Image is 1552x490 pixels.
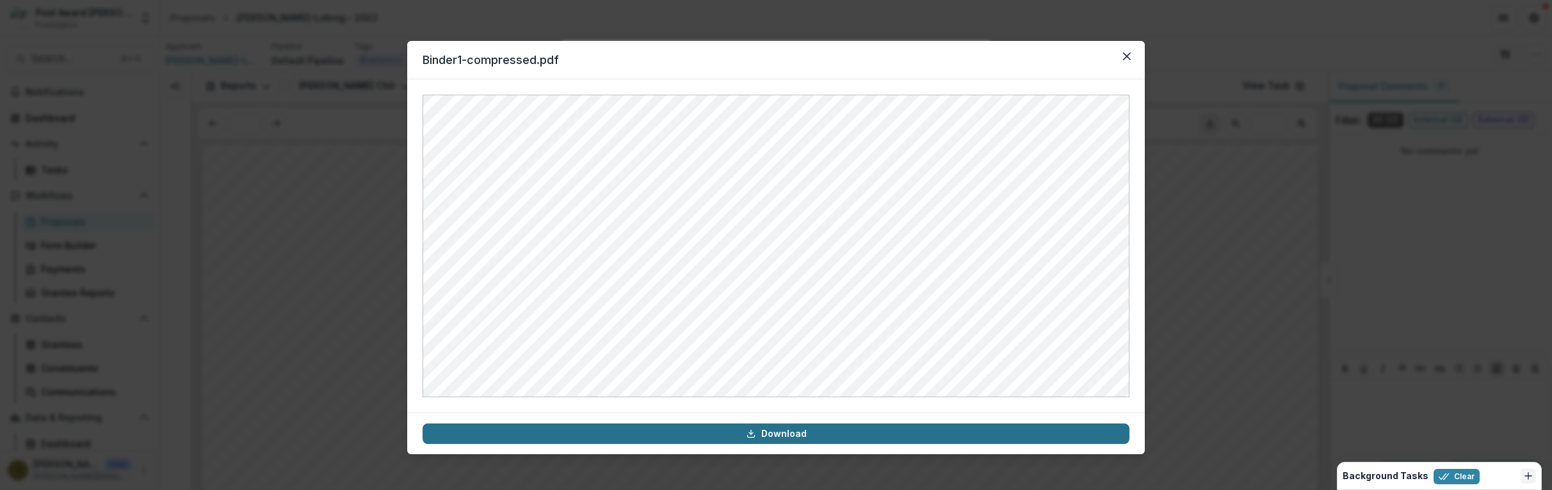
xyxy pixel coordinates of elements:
button: Close [1117,46,1137,67]
button: Dismiss [1521,468,1536,484]
h2: Background Tasks [1343,471,1428,482]
button: Clear [1434,469,1480,484]
a: Download [423,423,1129,444]
header: Binder1-compressed.pdf [407,41,1145,79]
